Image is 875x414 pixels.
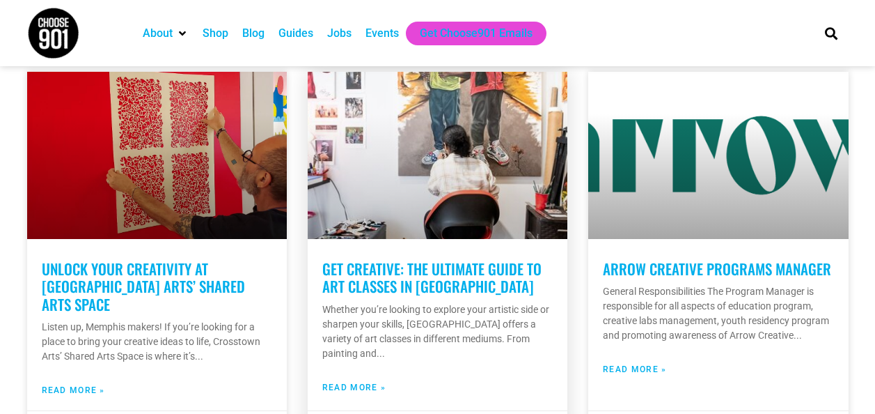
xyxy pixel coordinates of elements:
[242,25,265,42] a: Blog
[327,25,352,42] a: Jobs
[819,22,842,45] div: Search
[136,22,801,45] nav: Main nav
[322,302,553,361] p: Whether you’re looking to explore your artistic side or sharpen your skills, [GEOGRAPHIC_DATA] of...
[42,320,272,364] p: Listen up, Memphis makers! If you’re looking for a place to bring your creative ideas to life, Cr...
[322,381,386,394] a: Read more about Get Creative: The Ultimate Guide to Art Classes in Memphis
[603,284,833,343] p: General Responsibilities The Program Manager is responsible for all aspects of education program,...
[603,258,831,279] a: Arrow Creative Programs manager
[42,258,245,314] a: Unlock Your Creativity at [GEOGRAPHIC_DATA] Arts’ Shared Arts Space
[42,384,105,397] a: Read more about Unlock Your Creativity at Crosstown Arts’ Shared Arts Space
[322,258,542,297] a: Get Creative: The Ultimate Guide to Art Classes in [GEOGRAPHIC_DATA]
[278,25,313,42] a: Guides
[203,25,228,42] a: Shop
[27,72,287,239] a: In a shared art space, a person carefully attaches a rectangular sheet with intricate red pattern...
[603,363,666,376] a: Read more about Arrow Creative Programs manager
[136,22,196,45] div: About
[143,25,173,42] a: About
[308,72,567,239] a: An artist sits in a chair painting a large portrait of two young musicians playing brass instrume...
[365,25,399,42] a: Events
[420,25,533,42] a: Get Choose901 Emails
